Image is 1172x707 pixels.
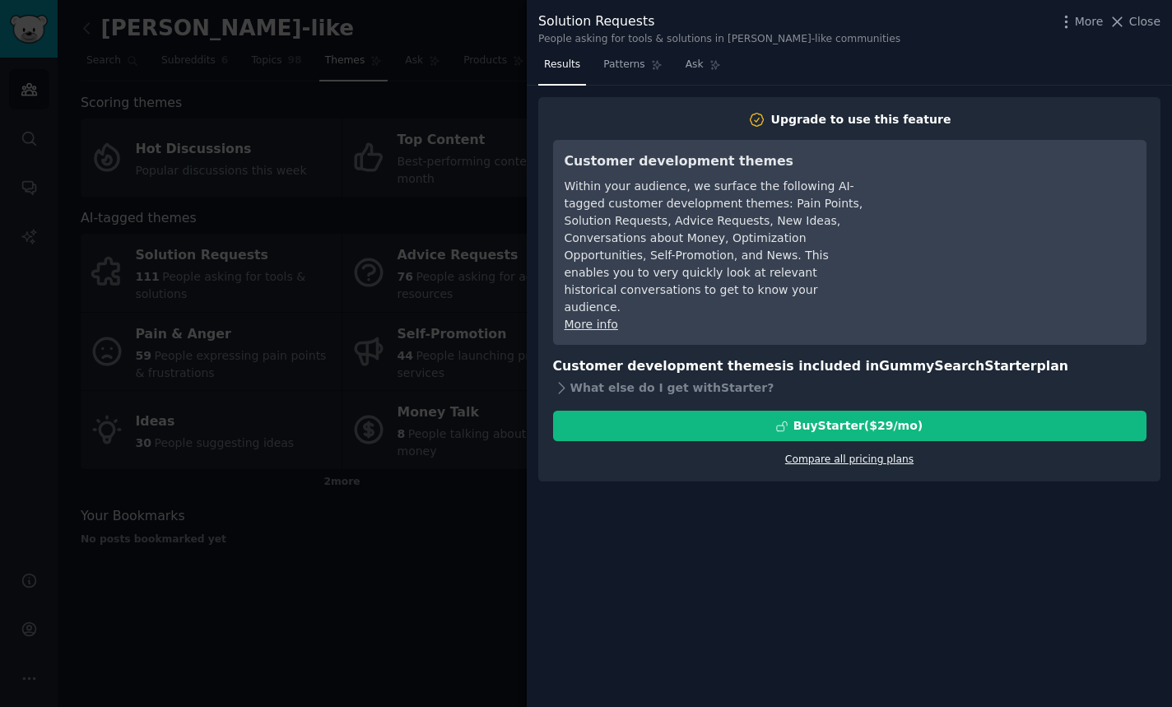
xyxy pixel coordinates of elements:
button: BuyStarter($29/mo) [553,411,1146,441]
span: Results [544,58,580,72]
a: Ask [680,52,727,86]
a: Results [538,52,586,86]
button: Close [1109,13,1160,30]
h3: Customer development themes [565,151,865,172]
span: Patterns [603,58,644,72]
div: What else do I get with Starter ? [553,376,1146,399]
iframe: YouTube video player [888,151,1135,275]
a: More info [565,318,618,331]
span: Close [1129,13,1160,30]
a: Compare all pricing plans [785,454,914,465]
div: Solution Requests [538,12,900,32]
button: More [1058,13,1104,30]
h3: Customer development themes is included in plan [553,356,1146,377]
span: More [1075,13,1104,30]
span: GummySearch Starter [879,358,1036,374]
div: People asking for tools & solutions in [PERSON_NAME]-like communities [538,32,900,47]
a: Patterns [598,52,667,86]
div: Within your audience, we surface the following AI-tagged customer development themes: Pain Points... [565,178,865,316]
span: Ask [686,58,704,72]
div: Upgrade to use this feature [771,111,951,128]
div: Buy Starter ($ 29 /mo ) [793,417,923,435]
